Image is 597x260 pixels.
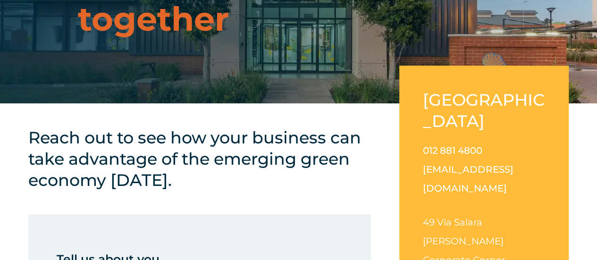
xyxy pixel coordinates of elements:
h2: [GEOGRAPHIC_DATA] [423,89,545,132]
h4: Reach out to see how your business can take advantage of the emerging green economy [DATE]. [28,127,371,191]
a: [EMAIL_ADDRESS][DOMAIN_NAME] [423,164,513,194]
span: 49 Via Salara [423,217,482,228]
a: 012 881 4800 [423,145,482,156]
